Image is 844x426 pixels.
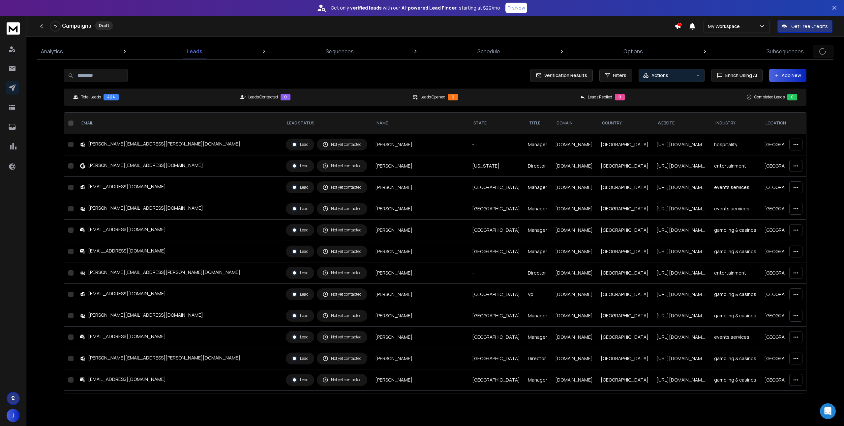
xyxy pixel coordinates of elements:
button: Verification Results [530,69,593,82]
td: gambling & casinos [710,305,760,327]
td: [GEOGRAPHIC_DATA] [597,391,652,412]
div: Lead [291,377,309,383]
td: [US_STATE] [468,155,524,177]
div: Lead [291,313,309,319]
td: [GEOGRAPHIC_DATA] [760,220,816,241]
span: Verification Results [542,72,587,79]
td: [DOMAIN_NAME] [551,262,597,284]
td: Manager [524,369,551,391]
td: [DOMAIN_NAME] [551,305,597,327]
button: J [7,409,20,422]
p: Leads Replied [588,94,612,100]
td: [GEOGRAPHIC_DATA] [597,155,652,177]
td: - [468,134,524,155]
td: gambling & casinos [710,220,760,241]
td: [GEOGRAPHIC_DATA] [468,241,524,262]
td: [GEOGRAPHIC_DATA] [468,177,524,198]
div: Not yet contacted [322,142,362,147]
a: Leads [183,43,206,59]
td: [GEOGRAPHIC_DATA] [597,327,652,348]
button: Enrich Using AI [711,69,763,82]
th: domain [551,113,597,134]
td: [DOMAIN_NAME] [551,369,597,391]
div: 424 [104,94,119,100]
p: Options [623,47,643,55]
td: gambling & casinos [710,391,760,412]
button: Add New [769,69,806,82]
div: Not yet contacted [322,313,362,319]
div: [EMAIL_ADDRESS][DOMAIN_NAME] [88,290,166,297]
p: Leads Opened [420,94,445,100]
td: [GEOGRAPHIC_DATA] [597,198,652,220]
th: EMAIL [76,113,282,134]
td: [PERSON_NAME] [371,327,468,348]
td: Director [524,155,551,177]
td: [URL][DOMAIN_NAME] [652,348,710,369]
td: Vp [524,391,551,412]
td: [PERSON_NAME] [371,198,468,220]
div: [PERSON_NAME][EMAIL_ADDRESS][DOMAIN_NAME] [88,312,203,318]
td: [DOMAIN_NAME] [551,155,597,177]
h1: Campaigns [62,22,91,30]
div: 0 [787,94,797,100]
div: Draft [95,21,113,30]
th: website [652,113,710,134]
div: [EMAIL_ADDRESS][DOMAIN_NAME] [88,226,166,233]
td: events services [710,198,760,220]
td: [URL][DOMAIN_NAME] [652,198,710,220]
td: gambling & casinos [710,348,760,369]
td: [GEOGRAPHIC_DATA] [760,284,816,305]
td: [GEOGRAPHIC_DATA] [597,348,652,369]
td: gambling & casinos [710,284,760,305]
td: [DOMAIN_NAME] [551,327,597,348]
td: [GEOGRAPHIC_DATA] [760,262,816,284]
td: [DOMAIN_NAME] [551,198,597,220]
p: Subsequences [767,47,804,55]
td: [GEOGRAPHIC_DATA] [597,134,652,155]
span: Enrich Using AI [723,72,757,79]
td: [GEOGRAPHIC_DATA] [597,262,652,284]
th: State [468,113,524,134]
td: [GEOGRAPHIC_DATA] [760,134,816,155]
strong: AI-powered Lead Finder, [402,5,458,11]
td: [DOMAIN_NAME] [551,284,597,305]
div: [PERSON_NAME][EMAIL_ADDRESS][PERSON_NAME][DOMAIN_NAME] [88,141,240,147]
td: [URL][DOMAIN_NAME] [652,134,710,155]
td: [GEOGRAPHIC_DATA] [760,348,816,369]
button: Filters [599,69,632,82]
div: Not yet contacted [322,334,362,340]
td: [GEOGRAPHIC_DATA] [597,369,652,391]
td: Director [524,262,551,284]
td: Manager [524,327,551,348]
p: Get Free Credits [791,23,828,30]
div: Open Intercom Messenger [820,403,836,419]
td: [DOMAIN_NAME] [551,391,597,412]
td: [PERSON_NAME] [371,369,468,391]
td: [URL][DOMAIN_NAME] [652,305,710,327]
img: logo [7,22,20,35]
div: [PERSON_NAME][EMAIL_ADDRESS][DOMAIN_NAME] [88,162,203,169]
div: 0 [448,94,458,100]
p: Completed Leads [754,94,785,100]
td: [URL][DOMAIN_NAME] [652,327,710,348]
td: [DOMAIN_NAME] [551,134,597,155]
td: Manager [524,198,551,220]
td: [GEOGRAPHIC_DATA] [468,327,524,348]
td: [PERSON_NAME] [371,155,468,177]
div: Lead [291,227,309,233]
td: [DOMAIN_NAME] [551,348,597,369]
div: Lead [291,163,309,169]
div: Lead [291,291,309,297]
div: [PERSON_NAME][EMAIL_ADDRESS][PERSON_NAME][DOMAIN_NAME] [88,269,240,276]
td: [GEOGRAPHIC_DATA] [597,284,652,305]
th: NAME [371,113,468,134]
p: Leads Contacted [248,94,278,100]
div: [EMAIL_ADDRESS][DOMAIN_NAME] [88,333,166,340]
td: [GEOGRAPHIC_DATA] [597,220,652,241]
th: location [760,113,816,134]
td: [PERSON_NAME] [371,348,468,369]
td: gambling & casinos [710,241,760,262]
td: [GEOGRAPHIC_DATA] [597,177,652,198]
